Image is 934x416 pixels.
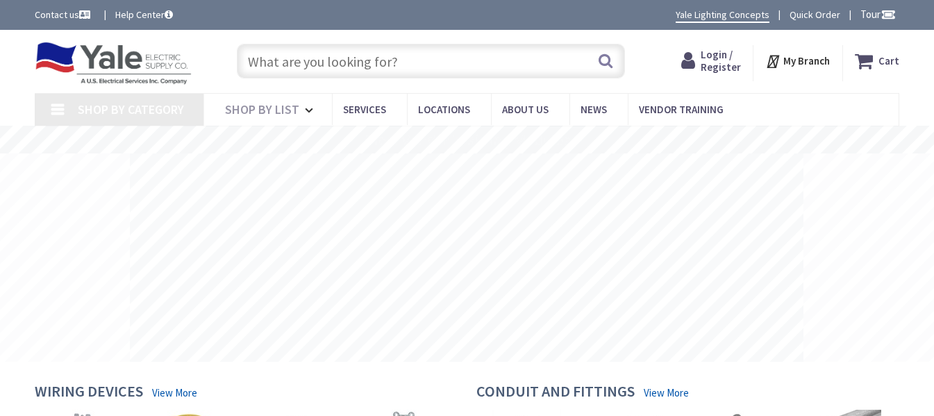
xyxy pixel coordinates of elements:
[581,103,607,116] span: News
[476,383,635,403] h4: Conduit and Fittings
[676,8,769,23] a: Yale Lighting Concepts
[78,101,184,117] span: Shop By Category
[502,103,549,116] span: About Us
[855,49,899,74] a: Cart
[225,101,299,117] span: Shop By List
[35,383,143,403] h4: Wiring Devices
[860,8,896,21] span: Tour
[152,385,197,400] a: View More
[765,49,830,74] div: My Branch
[701,48,741,74] span: Login / Register
[639,103,724,116] span: Vendor Training
[237,44,625,78] input: What are you looking for?
[115,8,173,22] a: Help Center
[35,8,93,22] a: Contact us
[783,54,830,67] strong: My Branch
[418,103,470,116] span: Locations
[644,385,689,400] a: View More
[681,49,741,74] a: Login / Register
[35,42,192,85] img: Yale Electric Supply Co.
[790,8,840,22] a: Quick Order
[343,103,386,116] span: Services
[878,49,899,74] strong: Cart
